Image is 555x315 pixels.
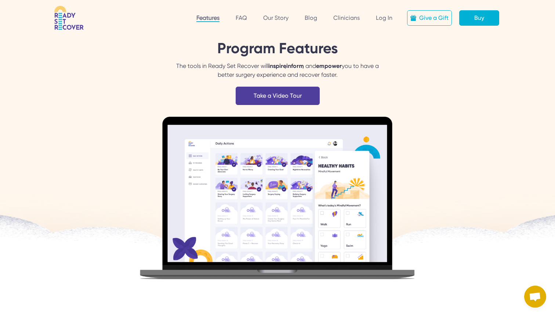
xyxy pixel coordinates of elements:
a: Buy [459,10,499,26]
a: Log In [376,14,392,21]
a: Clinicians [333,14,360,21]
a: FAQ [236,14,247,21]
span: inspire [268,62,286,69]
div: Open chat [524,286,546,308]
img: Macbook pro [133,117,422,280]
a: Take a Video Tour [236,87,320,105]
span: inform [286,62,304,69]
div: Buy [474,14,484,22]
a: Give a Gift [407,10,452,26]
img: RSR [54,6,84,30]
a: Features [196,14,220,22]
a: Our Story [263,14,289,21]
span: empower [316,62,342,69]
h1: Program Features [172,41,383,56]
div: Give a Gift [419,14,449,22]
a: Blog [305,14,317,21]
div: The tools in Ready Set Recover will , , and you to have a better surgery experience and recover f... [172,62,383,79]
